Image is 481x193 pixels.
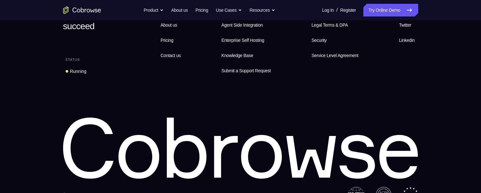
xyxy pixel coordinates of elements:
[63,55,82,64] div: Status
[171,4,188,16] a: About us
[101,134,148,140] div: Sign in with Intercom
[116,91,123,96] p: or
[58,164,180,169] p: Don't have an account?
[160,38,173,43] span: Pricing
[62,61,176,67] input: Enter your email
[309,19,361,31] a: Legal Terms & DPA
[101,149,148,156] div: Sign in with Zendesk
[58,100,180,113] button: Sign in with Google
[195,4,208,16] a: Pricing
[158,19,183,31] a: About us
[396,19,418,31] a: Twitter
[221,67,271,74] span: Submit a Support Request
[311,23,348,28] span: Legal Terms & DPA
[158,49,183,62] a: Contact us
[219,34,273,47] a: Enterprise Self Hosting
[63,6,101,14] a: Go to the home page
[58,146,180,159] button: Sign in with Zendesk
[144,4,164,16] button: Product
[58,73,180,85] button: Sign in
[63,66,89,77] a: Running
[322,4,334,16] a: Log In
[309,49,361,62] a: Service Level Agreement
[336,6,338,14] span: /
[160,53,180,58] span: Contact us
[219,49,273,62] a: Knowledge Base
[70,68,87,74] div: Running
[103,104,146,110] div: Sign in with Google
[396,34,418,47] a: Linkedin
[58,131,180,144] button: Sign in with Intercom
[221,36,271,44] span: Enterprise Self Hosting
[107,164,152,169] a: Create a new account
[219,19,273,31] a: Agent Side Integration
[160,23,177,28] span: About us
[311,38,327,43] span: Security
[158,34,183,47] a: Pricing
[58,116,180,128] button: Sign in with GitHub
[309,34,361,47] a: Security
[216,4,242,16] button: Use Cases
[340,4,356,16] a: Register
[221,53,253,58] span: Knowledge Base
[311,52,358,59] span: Service Level Agreement
[399,23,411,28] span: Twitter
[363,4,418,16] a: Try Online Demo
[58,43,180,52] h1: Sign in to your account
[250,4,275,16] button: Resources
[219,64,273,77] a: Submit a Support Request
[103,119,146,125] div: Sign in with GitHub
[221,21,271,29] span: Agent Side Integration
[399,38,414,43] span: Linkedin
